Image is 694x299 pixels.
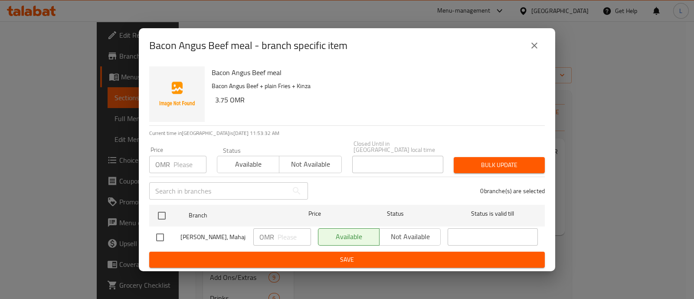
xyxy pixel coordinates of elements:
[149,66,205,122] img: Bacon Angus Beef meal
[283,158,338,171] span: Not available
[149,252,545,268] button: Save
[155,159,170,170] p: OMR
[149,182,288,200] input: Search in branches
[278,228,311,246] input: Please enter price
[524,35,545,56] button: close
[149,39,347,53] h2: Bacon Angus Beef meal - branch specific item
[259,232,274,242] p: OMR
[350,208,441,219] span: Status
[212,81,538,92] p: Bacon Angus Beef + plain Fries + Kinza
[279,156,341,173] button: Not available
[180,232,246,243] span: [PERSON_NAME], Mahaj
[189,210,279,221] span: Branch
[461,160,538,171] span: Bulk update
[173,156,206,173] input: Please enter price
[286,208,344,219] span: Price
[448,208,538,219] span: Status is valid till
[215,94,538,106] h6: 3.75 OMR
[454,157,545,173] button: Bulk update
[480,187,545,195] p: 0 branche(s) are selected
[217,156,279,173] button: Available
[156,254,538,265] span: Save
[212,66,538,79] h6: Bacon Angus Beef meal
[221,158,276,171] span: Available
[149,129,545,137] p: Current time in [GEOGRAPHIC_DATA] is [DATE] 11:53:32 AM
